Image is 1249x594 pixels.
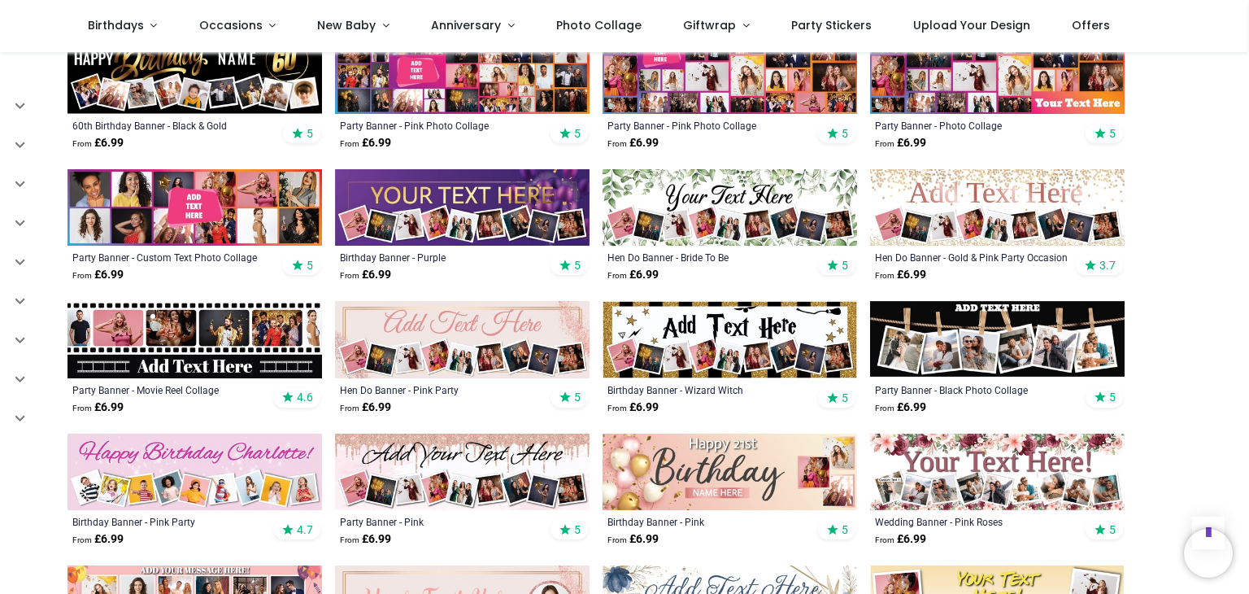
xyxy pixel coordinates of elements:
[340,383,536,396] a: Hen Do Banner - Pink Party
[603,301,857,378] img: Personalised Happy Birthday Banner - Wizard Witch - 9 Photo Upload
[340,119,536,132] a: Party Banner - Pink Photo Collage
[607,267,659,283] strong: £ 6.99
[72,271,92,280] span: From
[875,271,894,280] span: From
[574,522,581,537] span: 5
[1109,522,1116,537] span: 5
[870,434,1125,510] img: Personalised Wedding Banner - Pink Roses - Custom Text & 9 Photo Upload
[875,535,894,544] span: From
[842,258,848,273] span: 5
[603,169,857,246] img: Personalised Hen Do Banner - Bride To Be - 9 Photo Upload
[340,271,359,280] span: From
[297,522,313,537] span: 4.7
[340,400,391,416] strong: £ 6.99
[607,531,659,548] strong: £ 6.99
[340,267,391,283] strong: £ 6.99
[72,119,268,132] a: 60th Birthday Banner - Black & Gold
[913,17,1030,33] span: Upload Your Design
[607,119,803,132] a: Party Banner - Pink Photo Collage
[875,404,894,413] span: From
[340,404,359,413] span: From
[72,400,124,416] strong: £ 6.99
[875,251,1071,264] a: Hen Do Banner - Gold & Pink Party Occasion
[1184,529,1233,578] iframe: Brevo live chat
[875,267,926,283] strong: £ 6.99
[574,126,581,141] span: 5
[574,390,581,404] span: 5
[335,37,590,114] img: Personalised Party Banner - Pink Photo Collage - Add Text & 30 Photo Upload
[875,383,1071,396] a: Party Banner - Black Photo Collage
[335,434,590,510] img: Personalised Party Banner - Pink - Custom Text & 9 Photo Upload
[72,404,92,413] span: From
[431,17,501,33] span: Anniversary
[67,434,322,510] img: Personalised Happy Birthday Banner - Pink Party - 9 Photo Upload
[72,139,92,148] span: From
[1099,258,1116,273] span: 3.7
[335,169,590,246] img: Personalised Happy Birthday Banner - Purple - 9 Photo Upload
[72,267,124,283] strong: £ 6.99
[875,135,926,151] strong: £ 6.99
[870,301,1125,378] img: Personalised Party Banner - Black Photo Collage - 6 Photo Upload
[307,258,313,273] span: 5
[574,258,581,273] span: 5
[791,17,872,33] span: Party Stickers
[683,17,736,33] span: Giftwrap
[556,17,642,33] span: Photo Collage
[603,434,857,510] img: Personalised Happy Birthday Banner - Pink - Custom Age, Name & 3 Photo Upload
[1109,126,1116,141] span: 5
[67,169,322,246] img: Personalised Party Banner - Custom Text Photo Collage - 12 Photo Upload
[842,126,848,141] span: 5
[72,515,268,528] a: Birthday Banner - Pink Party
[607,535,627,544] span: From
[307,126,313,141] span: 5
[607,271,627,280] span: From
[340,251,536,264] a: Birthday Banner - Purple
[72,135,124,151] strong: £ 6.99
[842,522,848,537] span: 5
[875,400,926,416] strong: £ 6.99
[340,515,536,528] a: Party Banner - Pink
[335,301,590,378] img: Hen Do Banner - Pink Party - Custom Text & 9 Photo Upload
[607,135,659,151] strong: £ 6.99
[603,37,857,114] img: Personalised Party Banner - Pink Photo Collage - Custom Text & 25 Photo Upload
[1072,17,1110,33] span: Offers
[88,17,144,33] span: Birthdays
[875,139,894,148] span: From
[340,135,391,151] strong: £ 6.99
[607,383,803,396] a: Birthday Banner - Wizard Witch
[607,139,627,148] span: From
[875,515,1071,528] a: Wedding Banner - Pink Roses
[340,531,391,548] strong: £ 6.99
[72,531,124,548] strong: £ 6.99
[67,37,322,114] img: Personalised Happy 60th Birthday Banner - Black & Gold - Custom Name & 9 Photo Upload
[607,400,659,416] strong: £ 6.99
[67,301,322,378] img: Personalised Party Banner - Movie Reel Collage - 6 Photo Upload
[607,251,803,264] a: Hen Do Banner - Bride To Be
[607,515,803,528] a: Birthday Banner - Pink
[297,390,313,404] span: 4.6
[875,119,1071,132] a: Party Banner - Photo Collage
[72,383,268,396] a: Party Banner - Movie Reel Collage
[72,251,268,264] a: Party Banner - Custom Text Photo Collage
[340,535,359,544] span: From
[340,139,359,148] span: From
[870,169,1125,246] img: Personalised Hen Do Banner - Gold & Pink Party Occasion - 9 Photo Upload
[870,37,1125,114] img: Personalised Party Banner - Photo Collage - 23 Photo Upload
[875,531,926,548] strong: £ 6.99
[199,17,263,33] span: Occasions
[1109,390,1116,404] span: 5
